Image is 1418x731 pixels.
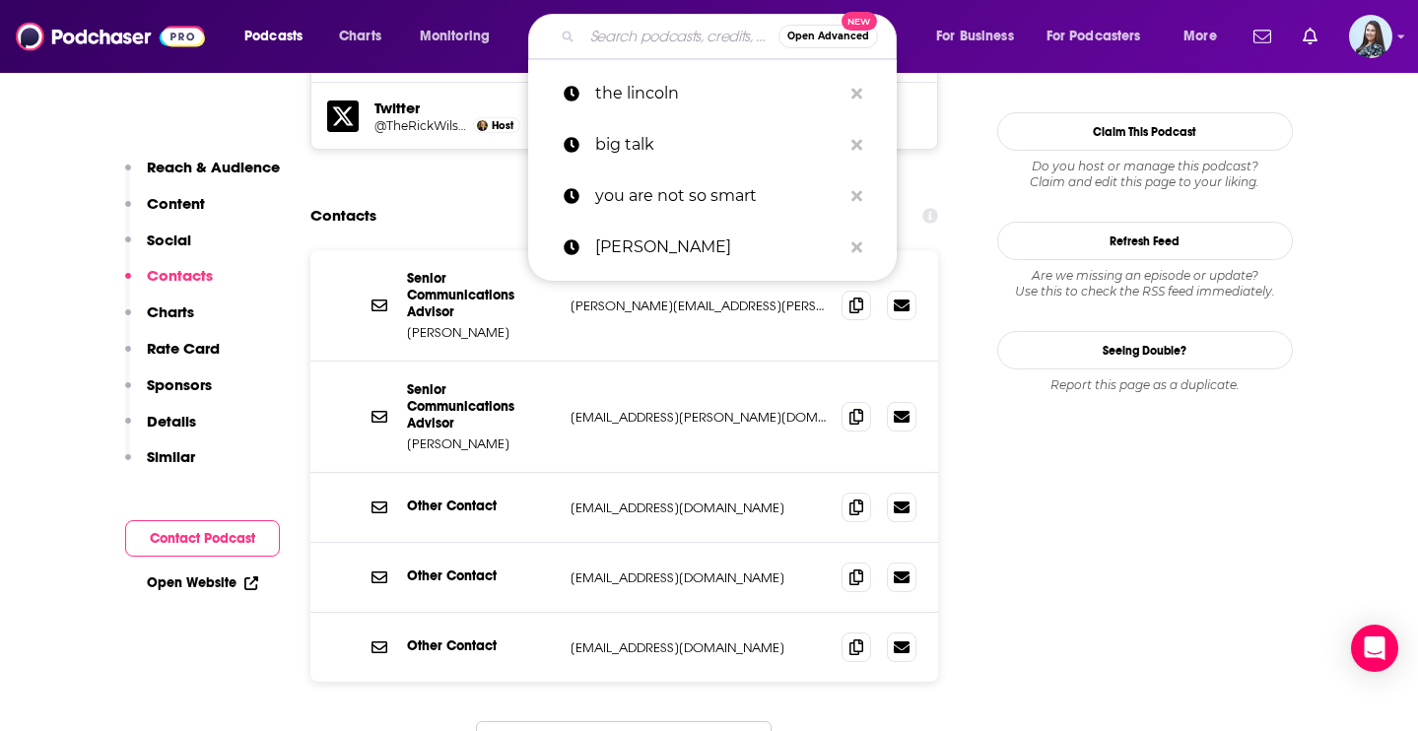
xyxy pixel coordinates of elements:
a: Charts [326,21,393,52]
span: New [842,12,877,31]
button: Details [125,412,196,448]
p: Similar [147,447,195,466]
div: Report this page as a duplicate. [997,377,1293,393]
img: Podchaser - Follow, Share and Rate Podcasts [16,18,205,55]
button: Contacts [125,266,213,302]
a: Show notifications dropdown [1246,20,1279,53]
p: Reach & Audience [147,158,280,176]
button: Show profile menu [1349,15,1392,58]
span: Host [492,119,513,132]
img: Rick Wilson [477,120,488,131]
p: [EMAIL_ADDRESS][DOMAIN_NAME] [571,639,827,656]
button: open menu [1034,21,1170,52]
p: Rate Card [147,339,220,358]
div: Claim and edit this page to your liking. [997,159,1293,190]
a: Seeing Double? [997,331,1293,369]
p: Other Contact [407,637,555,654]
button: Reach & Audience [125,158,280,194]
p: big talk [595,119,842,170]
span: Open Advanced [787,32,869,41]
a: Open Website [147,574,258,591]
span: Do you host or manage this podcast? [997,159,1293,174]
p: the lincoln [595,68,842,119]
a: the lincoln [528,68,897,119]
p: [PERSON_NAME][EMAIL_ADDRESS][PERSON_NAME][DOMAIN_NAME] [571,298,827,314]
span: Charts [339,23,381,50]
p: Contacts [147,266,213,285]
input: Search podcasts, credits, & more... [582,21,778,52]
button: open menu [1170,21,1242,52]
div: Are we missing an episode or update? Use this to check the RSS feed immediately. [997,268,1293,299]
p: Senior Communications Advisor [407,270,555,320]
p: [PERSON_NAME] [407,435,555,452]
button: Similar [125,447,195,484]
p: you are not so smart [595,170,842,222]
h5: Twitter [374,99,537,117]
a: [PERSON_NAME] [528,222,897,273]
button: Social [125,231,191,267]
p: Content [147,194,205,213]
button: Rate Card [125,339,220,375]
div: Open Intercom Messenger [1351,625,1398,672]
p: Other Contact [407,498,555,514]
button: open menu [231,21,328,52]
button: Open AdvancedNew [778,25,878,48]
button: Refresh Feed [997,222,1293,260]
p: [PERSON_NAME] [407,324,555,341]
a: Show notifications dropdown [1295,20,1325,53]
p: Charts [147,302,194,321]
span: Podcasts [244,23,303,50]
p: Sponsors [147,375,212,394]
h2: Contacts [310,197,376,234]
span: More [1183,23,1217,50]
span: Logged in as brookefortierpr [1349,15,1392,58]
a: big talk [528,119,897,170]
p: Other Contact [407,567,555,584]
button: open menu [922,21,1039,52]
img: User Profile [1349,15,1392,58]
p: Details [147,412,196,431]
button: Sponsors [125,375,212,412]
p: [EMAIL_ADDRESS][PERSON_NAME][DOMAIN_NAME] [571,409,827,426]
p: Social [147,231,191,249]
button: Content [125,194,205,231]
span: Monitoring [420,23,490,50]
span: For Business [936,23,1014,50]
span: For Podcasters [1047,23,1141,50]
button: Contact Podcast [125,520,280,557]
div: Search podcasts, credits, & more... [547,14,915,59]
p: Shaun Tabatt [595,222,842,273]
p: [EMAIL_ADDRESS][DOMAIN_NAME] [571,569,827,586]
button: open menu [406,21,515,52]
p: Senior Communications Advisor [407,381,555,432]
button: Charts [125,302,194,339]
button: Claim This Podcast [997,112,1293,151]
p: [EMAIL_ADDRESS][DOMAIN_NAME] [571,499,827,516]
a: @TheRickWilson [374,118,469,133]
a: you are not so smart [528,170,897,222]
